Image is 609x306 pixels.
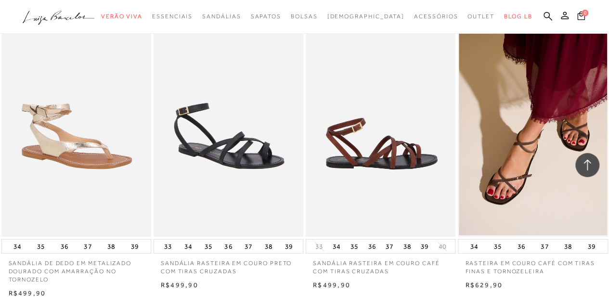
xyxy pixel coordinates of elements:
[383,240,396,253] button: 37
[34,240,48,253] button: 35
[152,8,193,25] a: categoryNavScreenReaderText
[574,11,588,24] button: 0
[81,240,94,253] button: 37
[161,281,198,289] span: R$499,90
[307,12,455,237] img: SANDÁLIA RASTEIRA EM COURO CAFÉ COM TIRAS CRUZADAS
[104,240,118,253] button: 38
[504,8,532,25] a: BLOG LB
[458,254,608,276] a: RASTEIRA EM COURO CAFÉ COM TIRAS FINAS E TORNOZELEIRA
[202,13,241,20] span: Sandálias
[2,13,150,235] img: SANDÁLIA DE DEDO EM METALIZADO DOURADO COM AMARRAÇÃO NO TORNOZELO
[1,254,151,283] a: SANDÁLIA DE DEDO EM METALIZADO DOURADO COM AMARRAÇÃO NO TORNOZELO
[250,8,281,25] a: categoryNavScreenReaderText
[161,240,175,253] button: 33
[101,8,143,25] a: categoryNavScreenReaderText
[400,240,414,253] button: 38
[365,240,378,253] button: 36
[202,8,241,25] a: categoryNavScreenReaderText
[262,240,275,253] button: 38
[467,13,494,20] span: Outlet
[348,240,361,253] button: 35
[154,254,303,276] a: SANDÁLIA RASTEIRA EM COURO PRETO COM TIRAS CRUZADAS
[459,13,607,235] img: RASTEIRA EM COURO CAFÉ COM TIRAS FINAS E TORNOZELEIRA
[582,10,588,16] span: 0
[155,13,302,235] a: SANDÁLIA RASTEIRA EM COURO PRETO COM TIRAS CRUZADAS SANDÁLIA RASTEIRA EM COURO PRETO COM TIRAS CR...
[2,13,150,235] a: SANDÁLIA DE DEDO EM METALIZADO DOURADO COM AMARRAÇÃO NO TORNOZELO SANDÁLIA DE DEDO EM METALIZADO ...
[585,240,598,253] button: 39
[538,240,551,253] button: 37
[467,240,481,253] button: 34
[459,13,607,235] a: RASTEIRA EM COURO CAFÉ COM TIRAS FINAS E TORNOZELEIRA RASTEIRA EM COURO CAFÉ COM TIRAS FINAS E TO...
[202,240,215,253] button: 35
[414,8,458,25] a: categoryNavScreenReaderText
[504,13,532,20] span: BLOG LB
[307,13,454,235] a: SANDÁLIA RASTEIRA EM COURO CAFÉ COM TIRAS CRUZADAS
[313,281,350,289] span: R$499,90
[128,240,142,253] button: 39
[327,13,404,20] span: [DEMOGRAPHIC_DATA]
[312,242,326,251] button: 33
[282,240,296,253] button: 39
[515,240,528,253] button: 36
[11,240,24,253] button: 34
[327,8,404,25] a: noSubCategoriesText
[465,281,503,289] span: R$629,90
[155,13,302,235] img: SANDÁLIA RASTEIRA EM COURO PRETO COM TIRAS CRUZADAS
[101,13,143,20] span: Verão Viva
[414,13,458,20] span: Acessórios
[291,8,318,25] a: categoryNavScreenReaderText
[561,240,575,253] button: 38
[435,242,449,251] button: 40
[181,240,195,253] button: 34
[418,240,431,253] button: 39
[152,13,193,20] span: Essenciais
[58,240,71,253] button: 36
[491,240,505,253] button: 35
[242,240,255,253] button: 37
[9,289,46,297] span: R$499,90
[330,240,343,253] button: 34
[291,13,318,20] span: Bolsas
[250,13,281,20] span: Sapatos
[467,8,494,25] a: categoryNavScreenReaderText
[306,254,455,276] a: SANDÁLIA RASTEIRA EM COURO CAFÉ COM TIRAS CRUZADAS
[221,240,235,253] button: 36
